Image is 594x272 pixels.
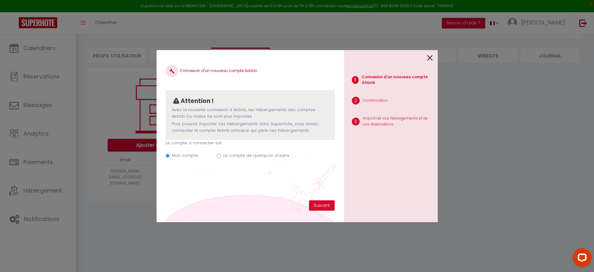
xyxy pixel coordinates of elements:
p: Avec la nouvelle connexion à Airbnb, les hébergements des comptes Airbnb Co-hôtes ne sont plus im... [172,107,328,120]
label: Le compte de quelqu'un d'autre [223,152,289,159]
h4: Connexion d'un nouveau compte Airbnb [166,65,334,77]
span: 1 [352,76,359,84]
iframe: LiveChat chat widget [568,246,594,272]
span: 3 [352,118,360,126]
p: Connexion d'un nouveau compte Airbnb [362,74,433,86]
p: Import de vos hébergements et de vos réservations [363,115,433,127]
label: Mon compte [172,152,198,159]
p: Pour pouvoir importer ces hébergements dans SuperHote, vous devez connecter le compte Airbnb prin... [172,121,328,134]
p: Attention ! [181,96,214,106]
button: Suivant [309,200,335,211]
p: Le compte à connecter est : [166,140,334,146]
p: Confirmation [363,98,388,104]
span: 2 [352,97,360,105]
